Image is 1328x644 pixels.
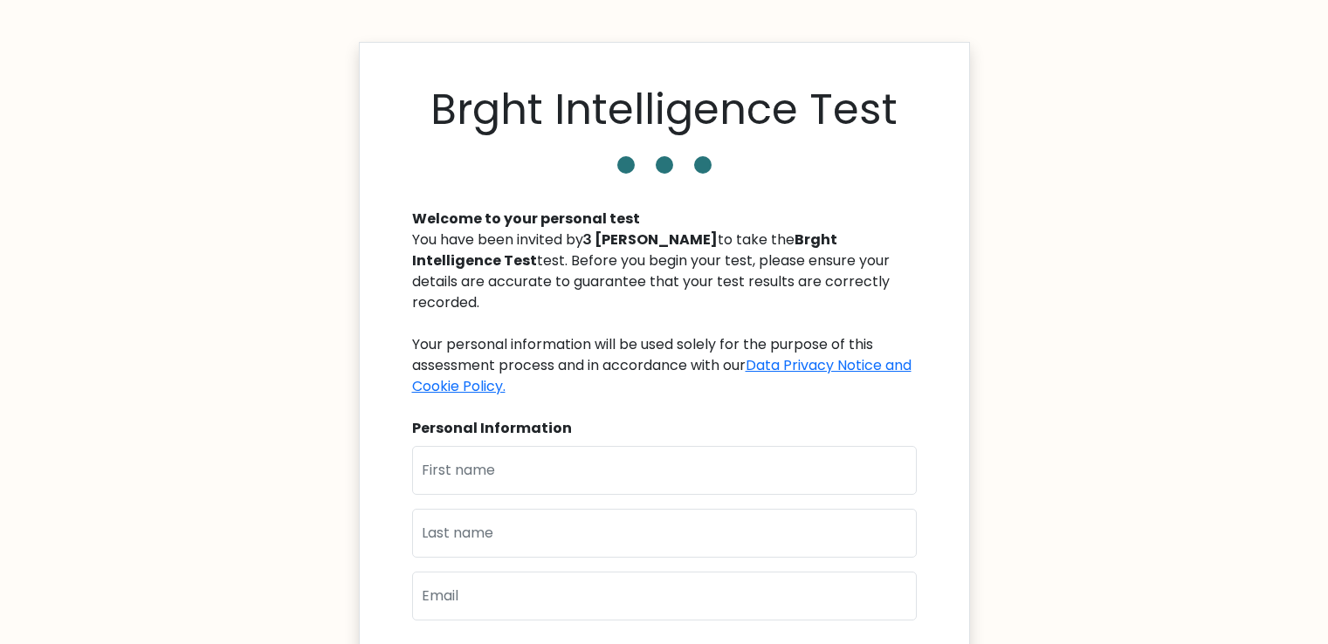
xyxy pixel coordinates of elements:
div: Personal Information [412,418,917,439]
a: Data Privacy Notice and Cookie Policy. [412,355,912,396]
input: First name [412,446,917,495]
h1: Brght Intelligence Test [430,85,898,135]
input: Email [412,572,917,620]
div: You have been invited by to take the test. Before you begin your test, please ensure your details... [412,230,917,397]
input: Last name [412,509,917,558]
b: Brght Intelligence Test [412,230,837,271]
div: Welcome to your personal test [412,209,917,230]
b: З [PERSON_NAME] [583,230,718,250]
